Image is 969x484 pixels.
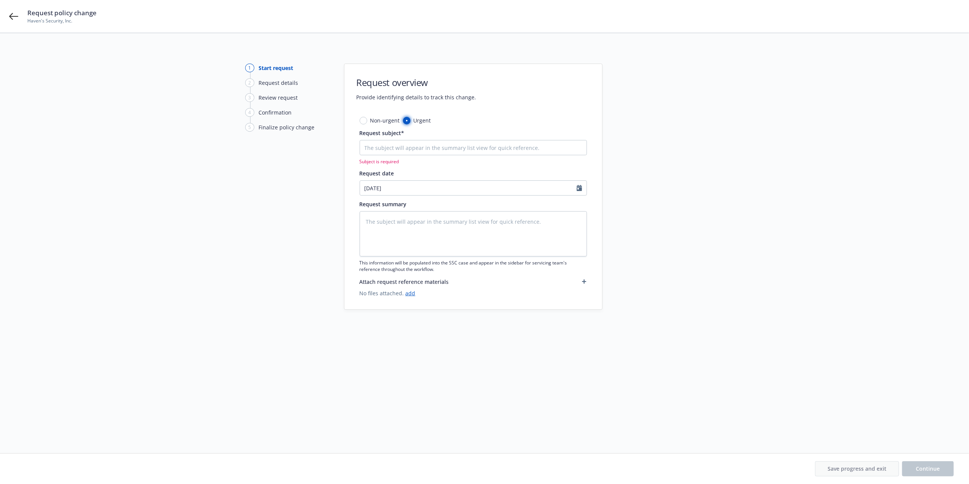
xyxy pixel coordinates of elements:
span: No files attached. [360,289,587,297]
h1: Request overview [357,76,476,89]
span: Continue [916,465,940,472]
input: The subject will appear in the summary list view for quick reference. [360,140,587,155]
span: Provide identifying details to track this change. [357,93,476,101]
span: Request summary [360,201,407,208]
div: Confirmation [259,108,292,116]
div: 2 [245,78,254,87]
span: Attach request reference materials [360,278,449,286]
span: Subject is required [360,158,587,165]
input: Non-urgent [360,117,367,124]
div: Request details [259,79,298,87]
div: 4 [245,108,254,117]
span: Request subject* [360,129,404,137]
span: Non-urgent [370,116,400,124]
span: Save progress and exit [828,465,887,472]
div: 5 [245,123,254,132]
span: Request policy change [27,8,97,18]
div: Start request [259,64,293,72]
div: 1 [245,64,254,72]
button: Save progress and exit [815,461,899,476]
span: This information will be populated into the SSC case and appear in the sidebar for servicing team... [360,260,587,272]
span: Request date [360,170,394,177]
input: Urgent [403,117,411,124]
a: add [406,290,416,297]
button: Continue [902,461,954,476]
div: Review request [259,94,298,102]
span: Urgent [414,116,431,124]
div: 3 [245,93,254,102]
input: MM/DD/YYYY [360,181,577,195]
div: Finalize policy change [259,123,315,131]
span: Haven's Security, Inc. [27,18,97,24]
svg: Calendar [577,185,582,191]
